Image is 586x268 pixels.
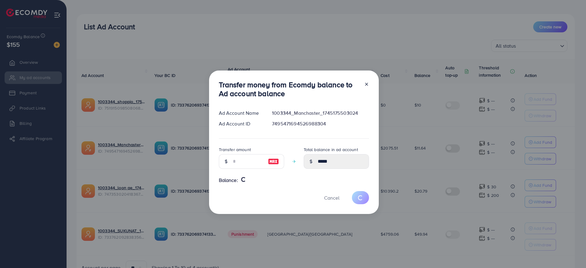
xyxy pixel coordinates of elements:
[214,110,267,117] div: Ad Account Name
[267,120,374,127] div: 7495471694526988304
[268,158,279,165] img: image
[267,110,374,117] div: 1003344_Manchaster_1745175503024
[214,120,267,127] div: Ad Account ID
[219,177,238,184] span: Balance:
[219,80,359,98] h3: Transfer money from Ecomdy balance to Ad account balance
[324,194,339,201] span: Cancel
[219,147,251,153] label: Transfer amount
[304,147,358,153] label: Total balance in ad account
[317,191,347,204] button: Cancel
